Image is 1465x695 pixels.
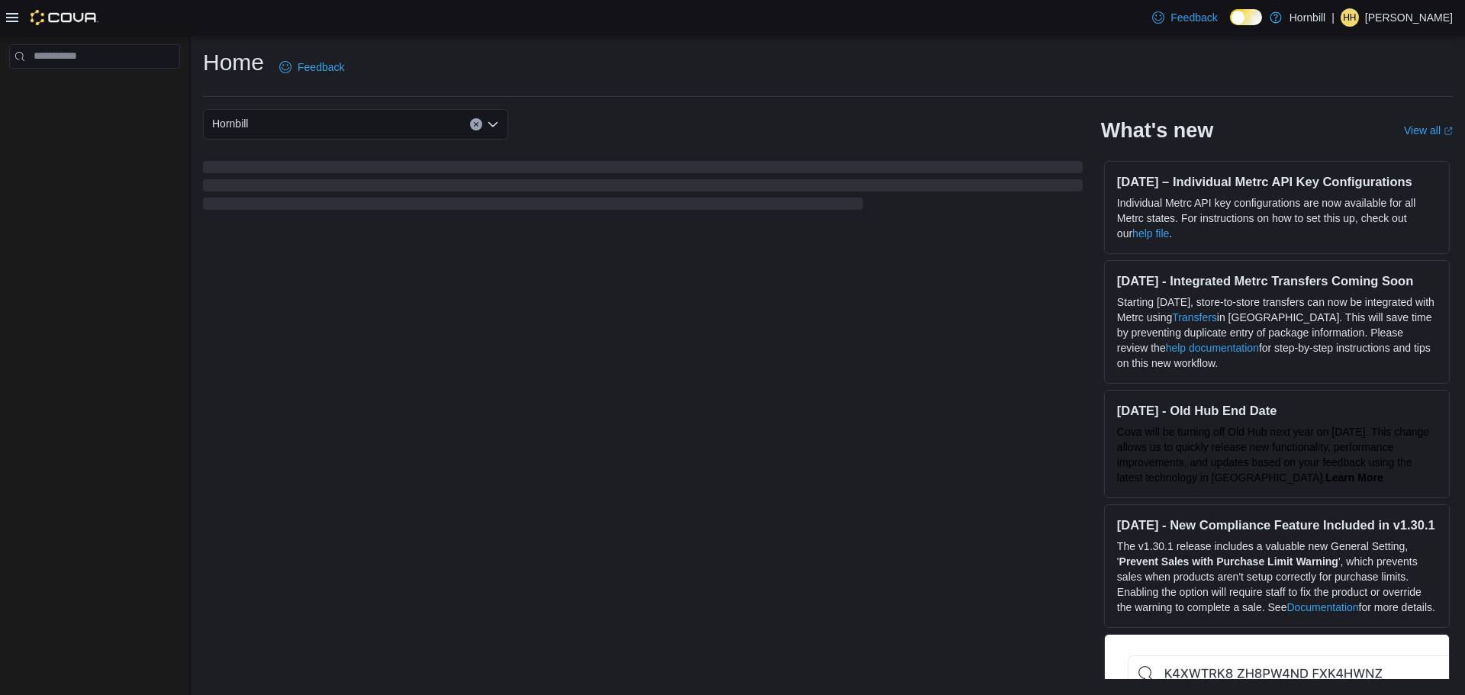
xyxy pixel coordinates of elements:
a: View allExternal link [1404,124,1453,137]
a: help documentation [1166,342,1259,354]
h1: Home [203,47,264,78]
p: [PERSON_NAME] [1365,8,1453,27]
input: Dark Mode [1230,9,1262,25]
a: Documentation [1286,601,1358,613]
img: Cova [31,10,98,25]
div: Hamidul Hamidul [1341,8,1359,27]
svg: External link [1444,127,1453,136]
h2: What's new [1101,118,1213,143]
a: Feedback [1146,2,1223,33]
button: Open list of options [487,118,499,130]
h3: [DATE] - New Compliance Feature Included in v1.30.1 [1117,517,1437,533]
a: help file [1132,227,1169,240]
p: Individual Metrc API key configurations are now available for all Metrc states. For instructions ... [1117,195,1437,241]
h3: [DATE] - Integrated Metrc Transfers Coming Soon [1117,273,1437,288]
span: Loading [203,164,1083,213]
strong: Prevent Sales with Purchase Limit Warning [1119,555,1338,568]
span: Dark Mode [1230,25,1231,26]
p: The v1.30.1 release includes a valuable new General Setting, ' ', which prevents sales when produ... [1117,539,1437,615]
span: Feedback [1170,10,1217,25]
span: Hornbill [212,114,248,133]
p: | [1331,8,1335,27]
a: Transfers [1172,311,1217,323]
p: Starting [DATE], store-to-store transfers can now be integrated with Metrc using in [GEOGRAPHIC_D... [1117,294,1437,371]
span: HH [1343,8,1356,27]
nav: Complex example [9,72,180,108]
h3: [DATE] – Individual Metrc API Key Configurations [1117,174,1437,189]
span: Cova will be turning off Old Hub next year on [DATE]. This change allows us to quickly release ne... [1117,426,1429,484]
a: Learn More [1325,471,1383,484]
h3: [DATE] - Old Hub End Date [1117,403,1437,418]
button: Clear input [470,118,482,130]
span: Feedback [298,60,344,75]
p: Hornbill [1290,8,1325,27]
a: Feedback [273,52,350,82]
